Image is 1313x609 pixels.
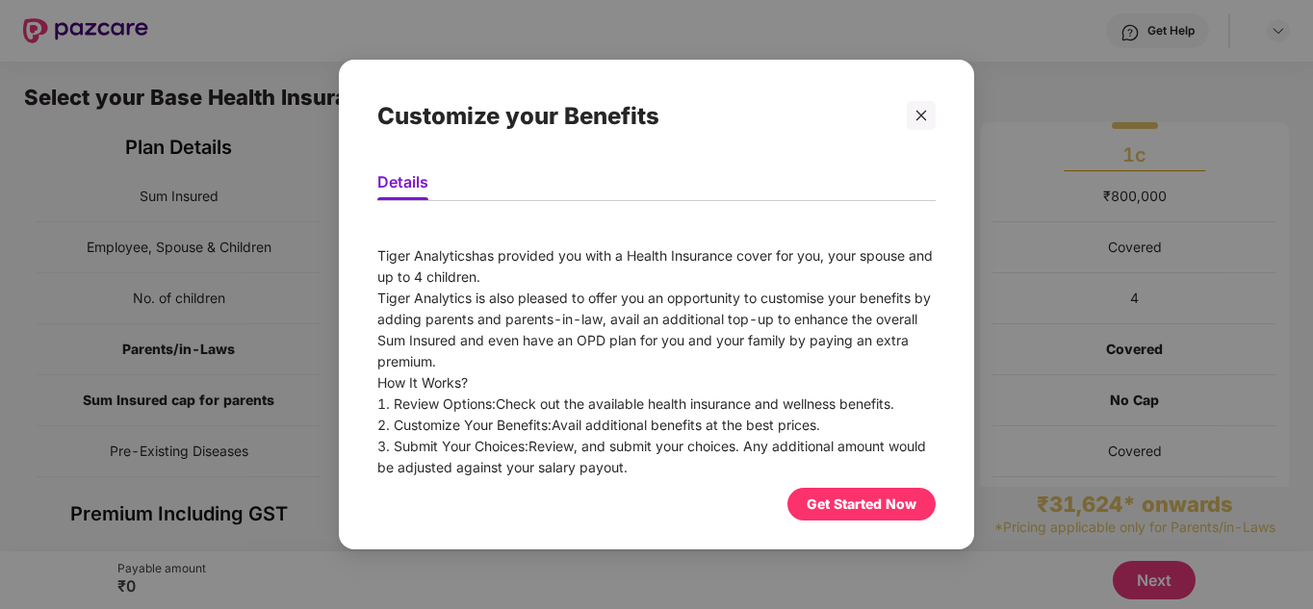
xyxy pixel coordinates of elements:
[377,288,936,372] div: Tiger Analytics is also pleased to offer you an opportunity to customise your benefits by adding ...
[377,372,936,393] div: How It Works?
[914,109,928,122] span: close
[377,245,936,288] div: has provided you with a Health Insurance cover for you, your spouse and up to 4 children.
[377,393,936,415] div: Check out the available health insurance and wellness benefits.
[377,415,936,436] div: Avail additional benefits at the best prices.
[377,438,528,454] span: 3. Submit Your Choices:
[377,417,552,433] span: 2. Customize Your Benefits:
[377,247,472,264] span: Tiger Analytics
[377,436,936,478] div: Review, and submit your choices. Any additional amount would be adjusted against your salary payout.
[377,79,889,154] div: Customize your Benefits
[377,395,496,412] span: 1. Review Options:
[377,172,428,200] li: Details
[807,494,916,515] div: Get Started Now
